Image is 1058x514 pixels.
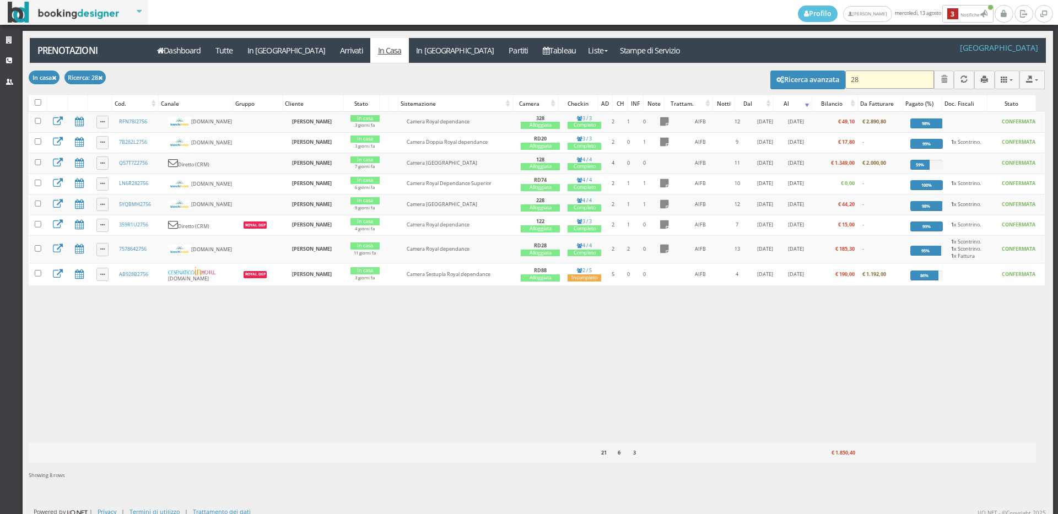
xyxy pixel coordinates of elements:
td: [DATE] [749,235,781,263]
td: x Scontrino. x Scontrino. x Fattura [947,235,993,263]
div: Alloggiata [521,274,560,282]
a: 3 / 3Completo [568,218,601,232]
td: 2 [606,132,621,153]
b: CONFERMATA [1002,270,1035,278]
div: Alloggiata [521,250,560,257]
td: Diretto (CRM) [164,153,239,174]
b: 3 [633,449,636,456]
a: Royal Dep [242,221,268,228]
b: [PERSON_NAME] [292,245,332,252]
td: - [859,215,906,235]
td: 1 [621,112,636,132]
div: 86% [910,270,938,280]
div: CH [613,96,627,111]
td: 0 [636,235,653,263]
small: 4 giorni fa [355,226,375,231]
td: 11 [726,153,749,174]
div: Canale [159,96,233,111]
td: x Scontrino. [947,215,993,235]
td: Camera Doppia Royal dependance [403,132,517,153]
small: 3 giorni fa [355,143,375,149]
a: In [GEOGRAPHIC_DATA] [409,38,501,63]
td: AIFB [676,215,726,235]
td: Camera Royal dependance [403,235,517,263]
b: € 17,80 [838,138,855,145]
td: [DATE] [749,194,781,215]
img: BookingDesigner.com [8,2,120,23]
b: 228 [536,197,544,204]
td: 0 [621,132,636,153]
b: 328 [536,115,544,122]
td: - [859,235,906,263]
a: 7578642756 [119,245,147,252]
td: [DATE] [781,215,811,235]
a: [PERSON_NAME] [843,6,892,22]
div: Gruppo [233,96,282,111]
div: In casa [350,156,379,164]
b: RD74 [534,176,547,183]
b: 6 [618,449,620,456]
td: 10 [726,174,749,194]
td: [DOMAIN_NAME] [164,235,239,263]
img: bianchihotels.svg [168,180,191,188]
small: 3 giorni fa [355,275,375,280]
b: 1 [951,238,954,245]
div: Cliente [283,96,343,111]
a: 4 / 4Completo [568,176,601,191]
div: In casa [350,197,379,204]
div: Alloggiata [521,122,560,129]
td: Camera [GEOGRAPHIC_DATA] [403,194,517,215]
div: Pagato (%) [903,96,942,111]
span: mercoledì, 13 agosto [798,5,995,23]
td: [DATE] [781,235,811,263]
a: In [GEOGRAPHIC_DATA] [240,38,332,63]
b: 3 [947,8,958,20]
a: Prenotazioni [30,38,144,63]
div: 98% [910,118,942,128]
td: [DATE] [749,215,781,235]
td: [DATE] [781,153,811,174]
button: 3Notifiche [942,5,994,23]
div: Bilancio [812,96,857,111]
div: Alloggiata [521,204,560,212]
td: 5 [606,263,621,285]
div: 100% [910,180,943,190]
td: Camera [GEOGRAPHIC_DATA] [403,153,517,174]
a: Stampe di Servizio [613,38,688,63]
td: [DATE] [781,174,811,194]
b: CONFERMATA [1002,221,1035,228]
b: 128 [536,156,544,163]
a: Dashboard [150,38,208,63]
td: 9 [726,132,749,153]
div: Cod. [112,96,158,111]
span: Showing 8 rows [29,472,64,479]
td: 2 [606,112,621,132]
td: [DATE] [749,174,781,194]
a: Profilo [798,6,838,22]
b: CONFERMATA [1002,118,1035,125]
td: AIFB [676,174,726,194]
a: 4 / 4Completo [568,156,601,171]
small: 9 giorni fa [355,205,375,210]
small: 3 giorni fa [355,122,375,128]
b: 1 [951,245,954,252]
td: Diretto (CRM) [164,215,239,235]
b: € 190,00 [835,270,855,278]
div: In casa [350,242,379,250]
b: Royal Dep [245,272,266,277]
div: Sistemazione [398,96,513,111]
div: 95% [910,246,942,256]
td: 13 [726,235,749,263]
b: € 0,00 [841,180,855,187]
a: AB928B2756 [119,270,148,278]
td: [DATE] [749,112,781,132]
small: 6 giorni fa [355,185,375,190]
div: Completo [568,184,601,191]
td: [DATE] [781,112,811,132]
b: [PERSON_NAME] [292,180,332,187]
div: Dal [735,96,773,111]
td: [DATE] [781,194,811,215]
b: € 44,20 [838,201,855,208]
b: [PERSON_NAME] [292,270,332,278]
td: AIFB [676,194,726,215]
